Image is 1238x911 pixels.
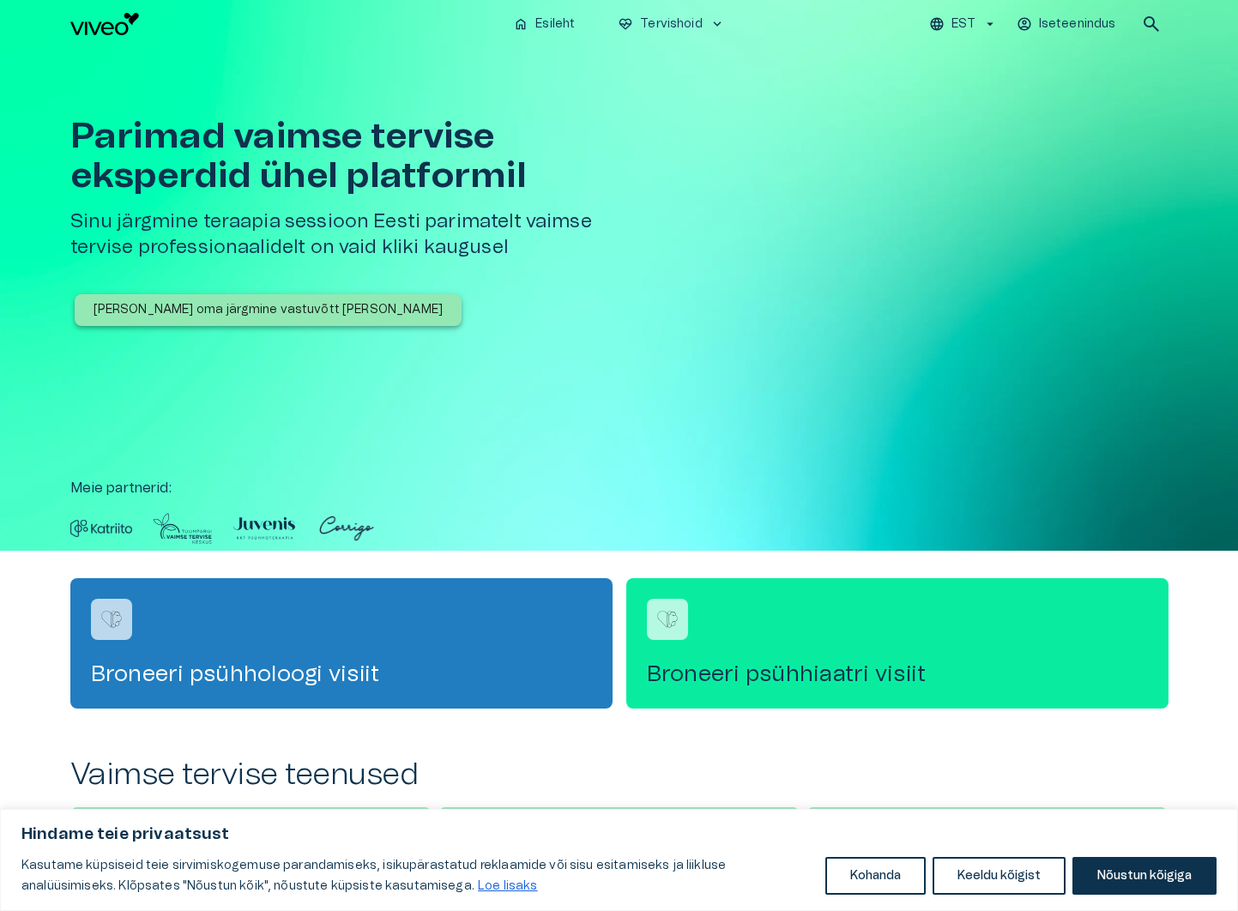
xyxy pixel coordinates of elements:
h1: Parimad vaimse tervise eksperdid ühel platformil [70,117,626,196]
span: keyboard_arrow_down [710,16,725,32]
p: Hindame teie privaatsust [21,824,1217,845]
p: Kasutame küpsiseid teie sirvimiskogemuse parandamiseks, isikupärastatud reklaamide või sisu esita... [21,855,812,896]
img: Partner logo [70,512,132,545]
span: search [1141,14,1162,34]
a: Navigate to service booking [70,578,613,709]
img: Viveo logo [70,13,139,35]
button: Keeldu kõigist [933,857,1066,895]
h4: Broneeri psühhiaatri visiit [647,661,1148,688]
span: ecg_heart [618,16,633,32]
a: Loe lisaks [477,879,539,893]
h2: Vaimse tervise teenused [70,757,1169,793]
p: Iseteenindus [1039,15,1116,33]
span: home [513,16,528,32]
img: Partner logo [233,512,295,545]
button: open search modal [1134,7,1169,41]
button: ecg_heartTervishoidkeyboard_arrow_down [611,12,732,37]
p: EST [951,15,975,33]
button: homeEsileht [506,12,583,37]
img: Partner logo [316,512,377,545]
p: [PERSON_NAME] oma järgmine vastuvõtt [PERSON_NAME] [94,301,444,319]
a: Navigate to service booking [626,578,1169,709]
button: EST [927,12,999,37]
h4: Broneeri psühholoogi visiit [91,661,592,688]
p: Esileht [535,15,575,33]
img: Broneeri psühholoogi visiit logo [99,606,124,632]
img: Partner logo [153,512,214,545]
a: Navigate to homepage [70,13,500,35]
p: Meie partnerid : [70,478,1169,498]
button: Iseteenindus [1014,12,1120,37]
button: Nõustun kõigiga [1072,857,1217,895]
h5: Sinu järgmine teraapia sessioon Eesti parimatelt vaimse tervise professionaalidelt on vaid kliki ... [70,209,626,260]
button: Kohanda [825,857,926,895]
img: Broneeri psühhiaatri visiit logo [655,606,680,632]
p: Tervishoid [640,15,703,33]
button: [PERSON_NAME] oma järgmine vastuvõtt [PERSON_NAME] [75,294,462,326]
